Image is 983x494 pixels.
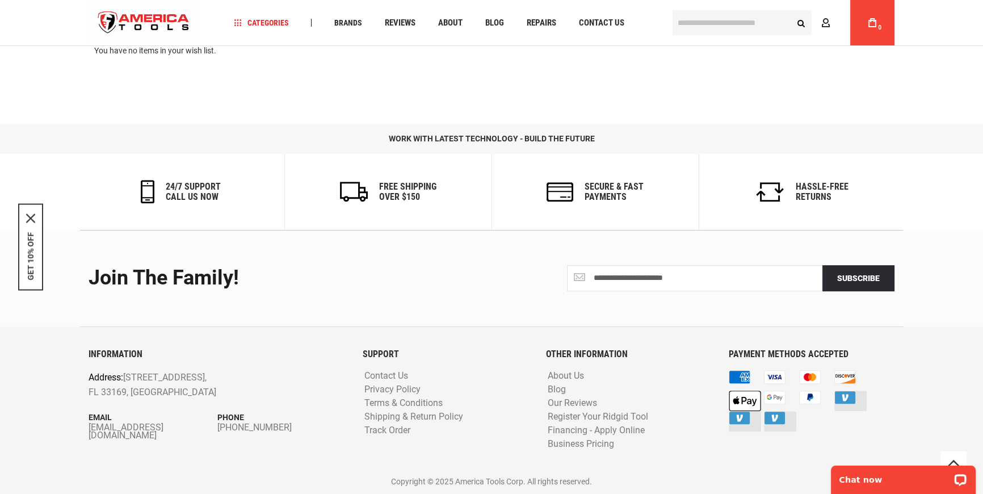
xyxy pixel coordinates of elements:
[380,15,421,31] a: Reviews
[480,15,509,31] a: Blog
[545,371,587,382] a: About Us
[822,265,894,291] button: Subscribe
[329,15,367,31] a: Brands
[824,458,983,494] iframe: LiveChat chat widget
[545,439,617,450] a: Business Pricing
[545,425,648,436] a: Financing - Apply Online
[545,412,651,422] a: Register Your Ridgid Tool
[790,12,812,34] button: Search
[89,370,295,399] p: [STREET_ADDRESS], FL 33169, [GEOGRAPHIC_DATA]
[579,19,624,27] span: Contact Us
[217,411,346,424] p: Phone
[485,19,504,27] span: Blog
[385,19,415,27] span: Reviews
[166,182,221,202] h6: 24/7 support call us now
[362,425,413,436] a: Track Order
[545,398,600,409] a: Our Reviews
[438,19,463,27] span: About
[89,424,217,439] a: [EMAIL_ADDRESS][DOMAIN_NAME]
[89,411,217,424] p: Email
[362,384,423,395] a: Privacy Policy
[796,182,848,202] h6: Hassle-Free Returns
[362,398,446,409] a: Terms & Conditions
[94,45,236,56] div: You have no items in your wish list.
[89,372,123,383] span: Address:
[545,384,569,395] a: Blog
[89,267,483,290] div: Join the Family!
[362,371,411,382] a: Contact Us
[363,349,528,359] h6: SUPPORT
[585,182,644,202] h6: secure & fast payments
[546,349,712,359] h6: OTHER INFORMATION
[89,2,199,44] a: store logo
[26,214,35,223] svg: close icon
[522,15,561,31] a: Repairs
[26,232,35,281] button: GET 10% OFF
[89,349,346,359] h6: INFORMATION
[26,214,35,223] button: Close
[837,274,880,283] span: Subscribe
[433,15,468,31] a: About
[379,182,436,202] h6: Free Shipping Over $150
[217,424,346,432] a: [PHONE_NUMBER]
[878,24,881,31] span: 0
[527,19,556,27] span: Repairs
[234,19,289,27] span: Categories
[729,349,894,359] h6: PAYMENT METHODS ACCEPTED
[362,412,466,422] a: Shipping & Return Policy
[574,15,629,31] a: Contact Us
[89,2,199,44] img: America Tools
[334,19,362,27] span: Brands
[229,15,294,31] a: Categories
[89,475,894,488] p: Copyright © 2025 America Tools Corp. All rights reserved.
